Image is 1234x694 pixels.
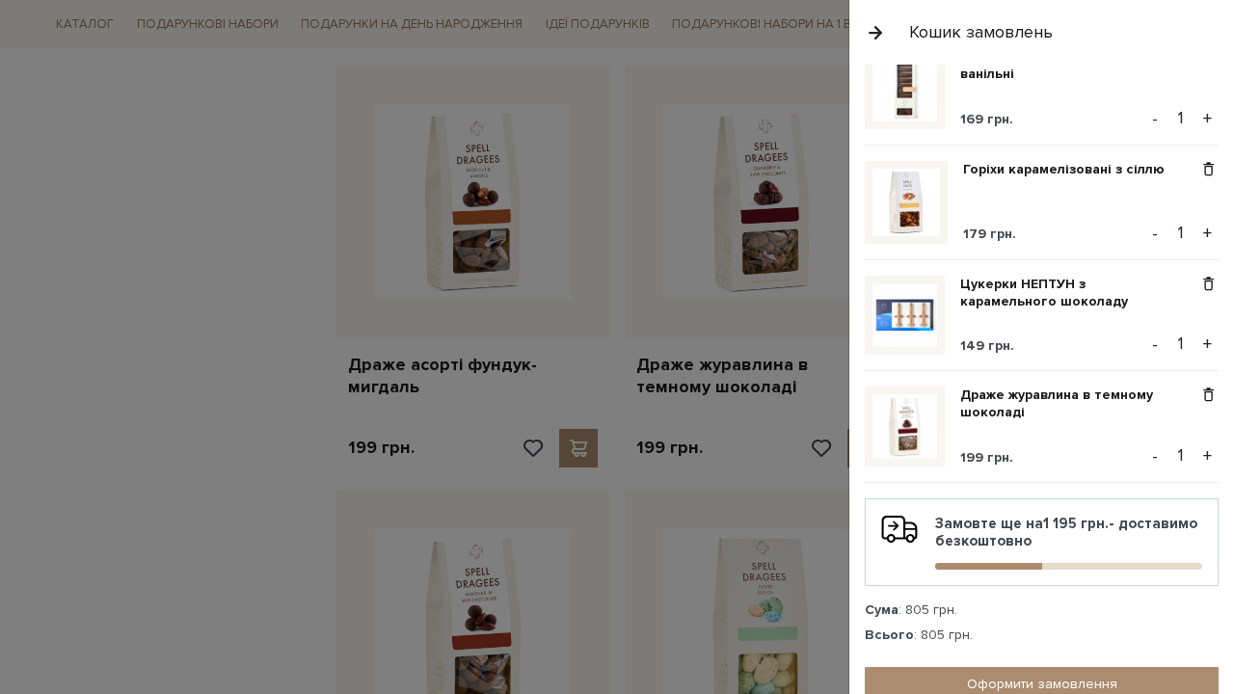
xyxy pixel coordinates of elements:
img: Цукерки НЕПТУН з карамельного шоколаду [872,283,937,348]
b: 1 195 грн. [1043,515,1109,532]
a: Драже журавлина в темному шоколаді [960,387,1198,421]
strong: Сума [865,601,899,618]
div: : 805 грн. [865,627,1219,644]
span: 169 грн. [960,111,1013,127]
div: Кошик замовлень [909,21,1053,43]
img: Драже журавлина в темному шоколаді [872,394,937,459]
a: Горіхи карамелізовані з сіллю [963,161,1179,178]
span: 179 грн. [963,226,1016,242]
img: Горіхи карамелізовані з сіллю [872,169,940,236]
img: Пташине молоко цукерки ванільні [872,56,937,120]
button: - [1145,104,1165,133]
strong: Всього [865,627,914,643]
button: - [1145,441,1165,470]
button: + [1196,330,1219,359]
span: 199 грн. [960,449,1013,466]
a: Цукерки НЕПТУН з карамельного шоколаду [960,276,1198,310]
button: + [1196,441,1219,470]
button: - [1145,219,1165,248]
span: 149 грн. [960,337,1014,354]
a: Пташине молоко цукерки ванільні [960,48,1198,83]
div: : 805 грн. [865,601,1219,619]
button: + [1196,219,1219,248]
div: Замовте ще на - доставимо безкоштовно [881,515,1202,570]
button: - [1145,330,1165,359]
button: + [1196,104,1219,133]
